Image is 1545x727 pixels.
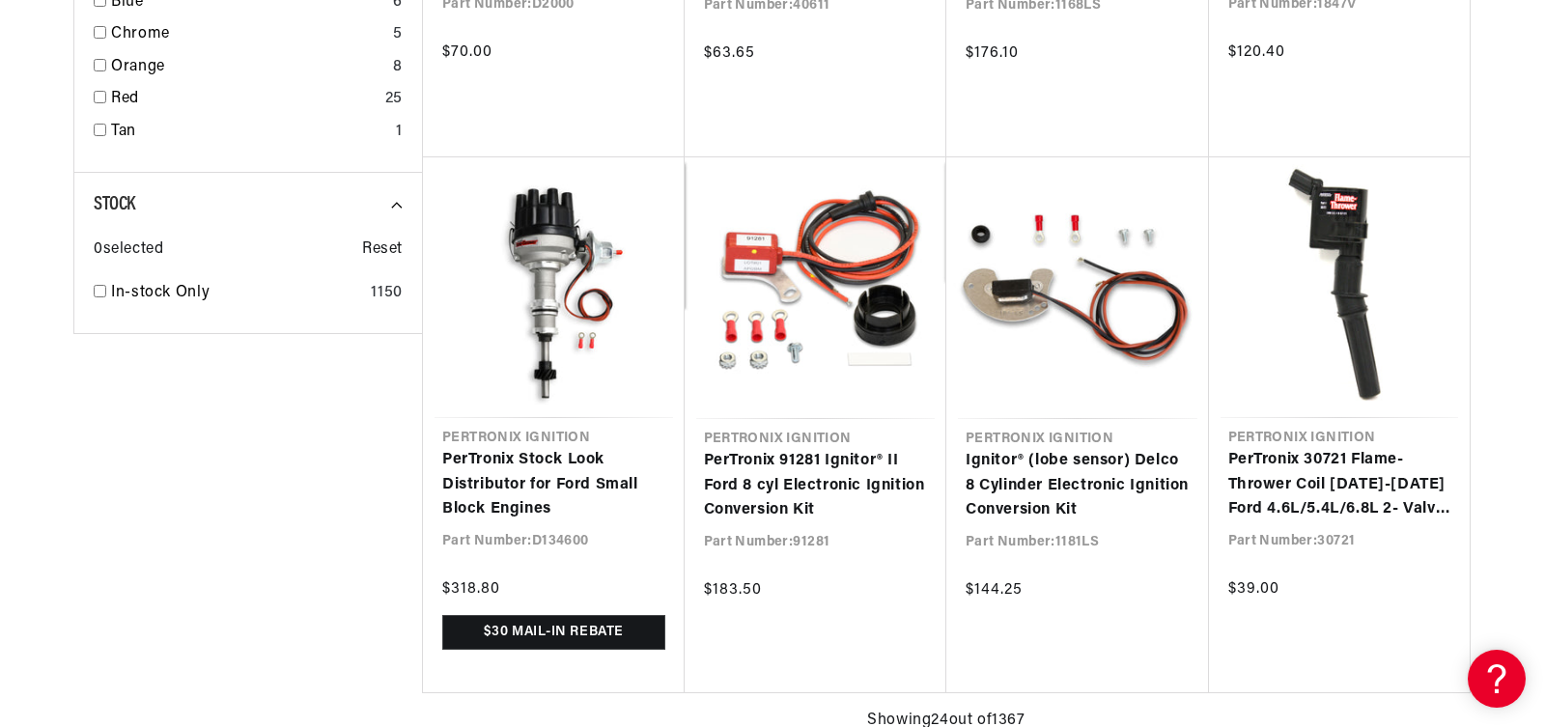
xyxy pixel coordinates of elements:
[966,449,1190,523] a: Ignitor® (lobe sensor) Delco 8 Cylinder Electronic Ignition Conversion Kit
[111,120,388,145] a: Tan
[393,55,403,80] div: 8
[385,87,403,112] div: 25
[94,238,163,263] span: 0 selected
[371,281,403,306] div: 1150
[362,238,403,263] span: Reset
[1228,448,1451,522] a: PerTronix 30721 Flame-Thrower Coil [DATE]-[DATE] Ford 4.6L/5.4L/6.8L 2- Valve COP (coil on plug)
[111,22,385,47] a: Chrome
[442,448,665,522] a: PerTronix Stock Look Distributor for Ford Small Block Engines
[94,195,135,214] span: Stock
[704,449,928,523] a: PerTronix 91281 Ignitor® II Ford 8 cyl Electronic Ignition Conversion Kit
[111,281,363,306] a: In-stock Only
[111,55,385,80] a: Orange
[396,120,403,145] div: 1
[111,87,378,112] a: Red
[393,22,403,47] div: 5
